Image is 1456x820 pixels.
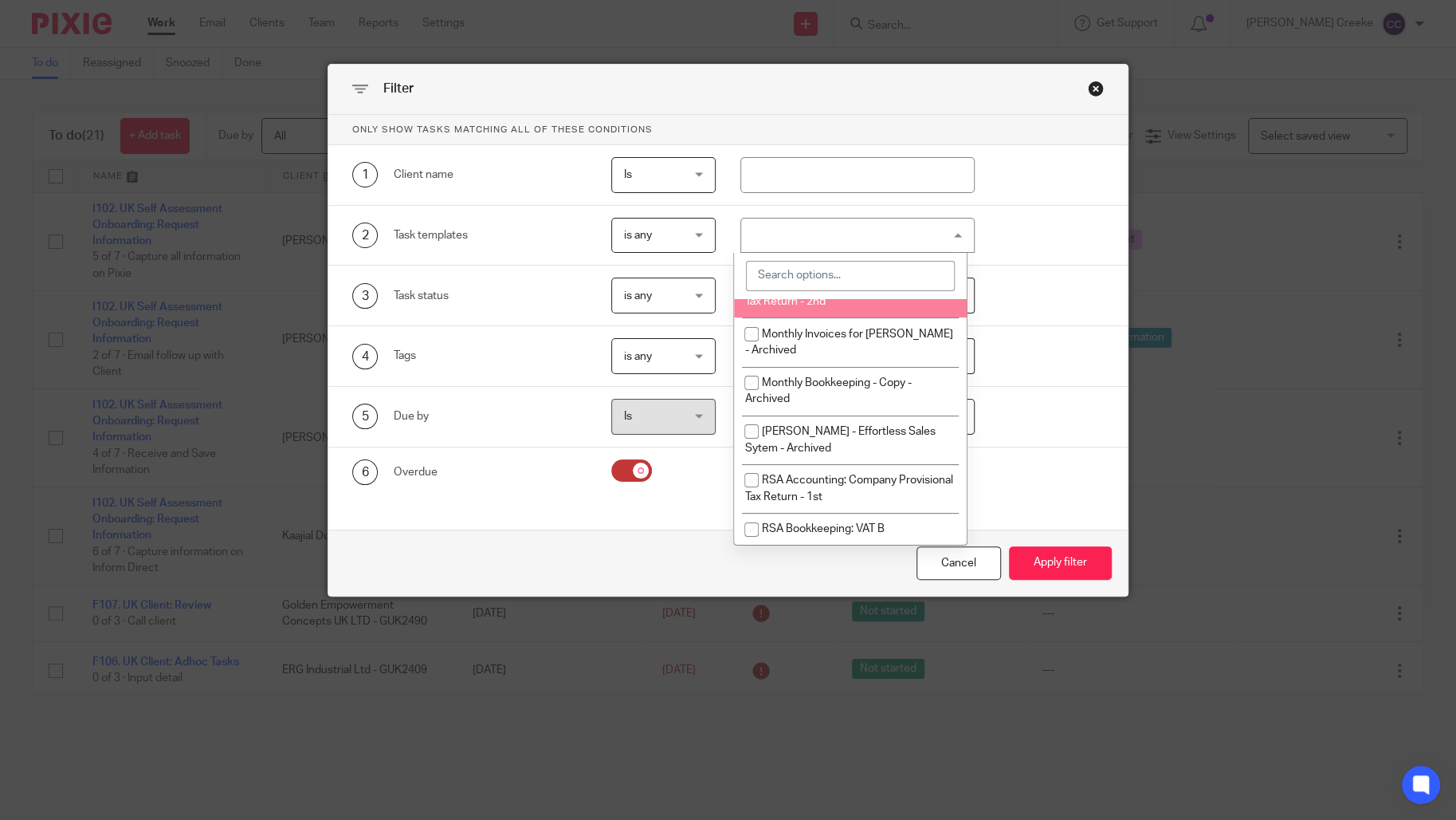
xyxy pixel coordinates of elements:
[624,411,632,422] span: Is
[394,348,586,364] div: Tags
[624,290,652,302] span: is any
[352,459,378,485] div: 6
[352,404,378,429] div: 5
[624,169,632,180] span: Is
[394,227,586,243] div: Task templates
[394,167,586,183] div: Client name
[916,546,1001,581] div: Close this dialog window
[328,115,1128,145] p: Only show tasks matching all of these conditions
[394,464,586,480] div: Overdue
[1009,546,1112,581] button: Apply filter
[761,523,884,534] span: RSA Bookkeeping: VAT B
[624,230,652,241] span: is any
[352,223,378,248] div: 2
[394,288,586,304] div: Task status
[746,261,954,291] input: Search options...
[744,475,952,503] span: RSA Accounting: Company Provisional Tax Return - 1st
[352,162,378,187] div: 1
[1088,81,1104,97] div: Close this dialog window
[352,283,378,309] div: 3
[394,408,586,424] div: Due by
[744,426,935,454] span: [PERSON_NAME] - Effortless Sales Sytem - Archived
[744,377,911,405] span: Monthly Bookkeeping - Copy - Archived
[744,329,952,357] span: Monthly Invoices for [PERSON_NAME] - Archived
[352,344,378,369] div: 4
[624,351,652,362] span: is any
[383,82,414,95] span: Filter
